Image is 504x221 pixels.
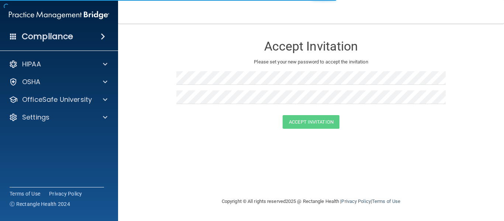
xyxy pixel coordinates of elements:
img: PMB logo [9,8,109,23]
p: HIPAA [22,60,41,69]
p: OfficeSafe University [22,95,92,104]
a: Privacy Policy [341,198,370,204]
p: OSHA [22,77,41,86]
h4: Compliance [22,31,73,42]
h3: Accept Invitation [176,39,446,53]
p: Settings [22,113,49,122]
a: Terms of Use [372,198,400,204]
a: Privacy Policy [49,190,82,197]
a: Settings [9,113,107,122]
span: Ⓒ Rectangle Health 2024 [10,200,70,208]
p: Please set your new password to accept the invitation [182,58,440,66]
a: Terms of Use [10,190,40,197]
a: HIPAA [9,60,107,69]
button: Accept Invitation [283,115,339,129]
div: Copyright © All rights reserved 2025 @ Rectangle Health | | [176,190,446,213]
a: OfficeSafe University [9,95,107,104]
a: OSHA [9,77,107,86]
